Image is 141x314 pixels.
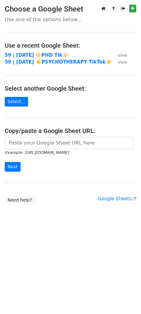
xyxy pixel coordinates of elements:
p: Use one of the options below... [5,16,136,23]
a: 59 | [DATE] ☀️PSYCHOTHERAPY TikTok☀️ [5,59,112,65]
a: Need help? [5,195,35,205]
small: View [118,60,127,64]
input: Paste your Google Sheet URL here [5,137,133,149]
small: Example: [URL][DOMAIN_NAME] [5,150,69,155]
a: 59 | [DATE] 🔆PHD Tik🔆 [5,52,68,58]
input: Next [5,162,21,172]
small: View [118,53,127,58]
a: Select... [5,97,28,107]
a: Google Sheets [98,196,136,202]
h3: Choose a Google Sheet [5,5,136,14]
h4: Select another Google Sheet: [5,85,136,92]
h4: Use a recent Google Sheet: [5,42,136,49]
a: View [112,52,127,58]
h4: Copy/paste a Google Sheet URL: [5,127,136,135]
a: View [112,59,127,65]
